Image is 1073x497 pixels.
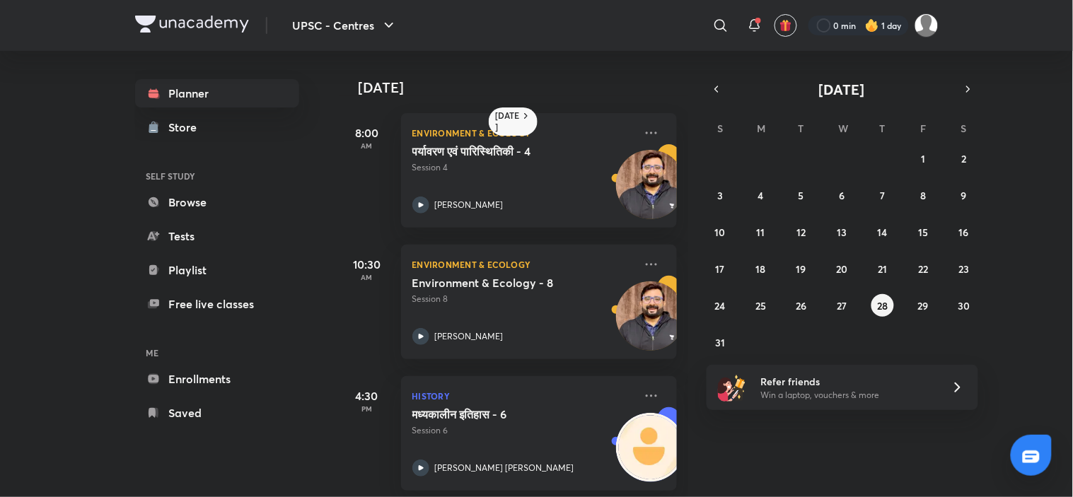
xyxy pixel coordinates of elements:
[871,257,894,280] button: August 21, 2025
[718,373,746,402] img: referral
[339,141,395,150] p: AM
[169,119,206,136] div: Store
[830,184,853,206] button: August 6, 2025
[920,189,926,202] abbr: August 8, 2025
[412,276,588,290] h5: Environment & Ecology - 8
[837,226,847,239] abbr: August 13, 2025
[953,221,975,243] button: August 16, 2025
[918,226,928,239] abbr: August 15, 2025
[412,144,588,158] h5: पर्यावरण एवं पारिस्थितिकी - 4
[750,257,772,280] button: August 18, 2025
[961,152,966,165] abbr: August 2, 2025
[912,257,934,280] button: August 22, 2025
[135,79,299,107] a: Planner
[339,256,395,273] h5: 10:30
[880,122,886,135] abbr: Thursday
[865,18,879,33] img: streak
[878,226,888,239] abbr: August 14, 2025
[435,330,504,343] p: [PERSON_NAME]
[920,122,926,135] abbr: Friday
[799,122,804,135] abbr: Tuesday
[717,122,723,135] abbr: Sunday
[135,188,299,216] a: Browse
[496,110,521,133] h6: [DATE]
[755,299,766,312] abbr: August 25, 2025
[838,122,848,135] abbr: Wednesday
[760,389,934,402] p: Win a laptop, vouchers & more
[912,184,934,206] button: August 8, 2025
[726,79,958,99] button: [DATE]
[830,221,853,243] button: August 13, 2025
[758,189,764,202] abbr: August 4, 2025
[715,299,726,312] abbr: August 24, 2025
[836,262,847,276] abbr: August 20, 2025
[871,294,894,317] button: August 28, 2025
[839,189,845,202] abbr: August 6, 2025
[412,161,634,174] p: Session 4
[912,294,934,317] button: August 29, 2025
[750,221,772,243] button: August 11, 2025
[796,262,806,276] abbr: August 19, 2025
[135,113,299,141] a: Store
[709,221,731,243] button: August 10, 2025
[796,299,807,312] abbr: August 26, 2025
[339,387,395,404] h5: 4:30
[953,257,975,280] button: August 23, 2025
[284,11,406,40] button: UPSC - Centres
[961,122,967,135] abbr: Saturday
[435,199,504,211] p: [PERSON_NAME]
[716,262,725,276] abbr: August 17, 2025
[339,404,395,413] p: PM
[750,184,772,206] button: August 4, 2025
[715,226,726,239] abbr: August 10, 2025
[953,184,975,206] button: August 9, 2025
[756,262,766,276] abbr: August 18, 2025
[959,226,969,239] abbr: August 16, 2025
[715,336,725,349] abbr: August 31, 2025
[412,407,588,421] h5: मध्यकालीन इतिहास - 6
[339,124,395,141] h5: 8:00
[877,299,888,312] abbr: August 28, 2025
[412,387,634,404] p: History
[135,164,299,188] h6: SELF STUDY
[912,147,934,170] button: August 1, 2025
[709,331,731,353] button: August 31, 2025
[135,365,299,393] a: Enrollments
[135,16,249,33] img: Company Logo
[412,424,634,437] p: Session 6
[953,294,975,317] button: August 30, 2025
[830,294,853,317] button: August 27, 2025
[921,152,925,165] abbr: August 1, 2025
[837,299,847,312] abbr: August 27, 2025
[878,262,887,276] abbr: August 21, 2025
[135,290,299,318] a: Free live classes
[790,221,813,243] button: August 12, 2025
[790,294,813,317] button: August 26, 2025
[880,189,885,202] abbr: August 7, 2025
[799,189,804,202] abbr: August 5, 2025
[359,79,691,96] h4: [DATE]
[750,294,772,317] button: August 25, 2025
[830,257,853,280] button: August 20, 2025
[339,273,395,281] p: AM
[709,257,731,280] button: August 17, 2025
[135,256,299,284] a: Playlist
[758,122,766,135] abbr: Monday
[958,262,969,276] abbr: August 23, 2025
[797,226,806,239] abbr: August 12, 2025
[757,226,765,239] abbr: August 11, 2025
[412,256,634,273] p: Environment & Ecology
[953,147,975,170] button: August 2, 2025
[135,16,249,36] a: Company Logo
[717,189,723,202] abbr: August 3, 2025
[412,293,634,305] p: Session 8
[435,462,574,474] p: [PERSON_NAME] [PERSON_NAME]
[412,124,634,141] p: Environment & Ecology
[790,184,813,206] button: August 5, 2025
[709,184,731,206] button: August 3, 2025
[819,80,865,99] span: [DATE]
[760,374,934,389] h6: Refer friends
[918,299,929,312] abbr: August 29, 2025
[709,294,731,317] button: August 24, 2025
[871,221,894,243] button: August 14, 2025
